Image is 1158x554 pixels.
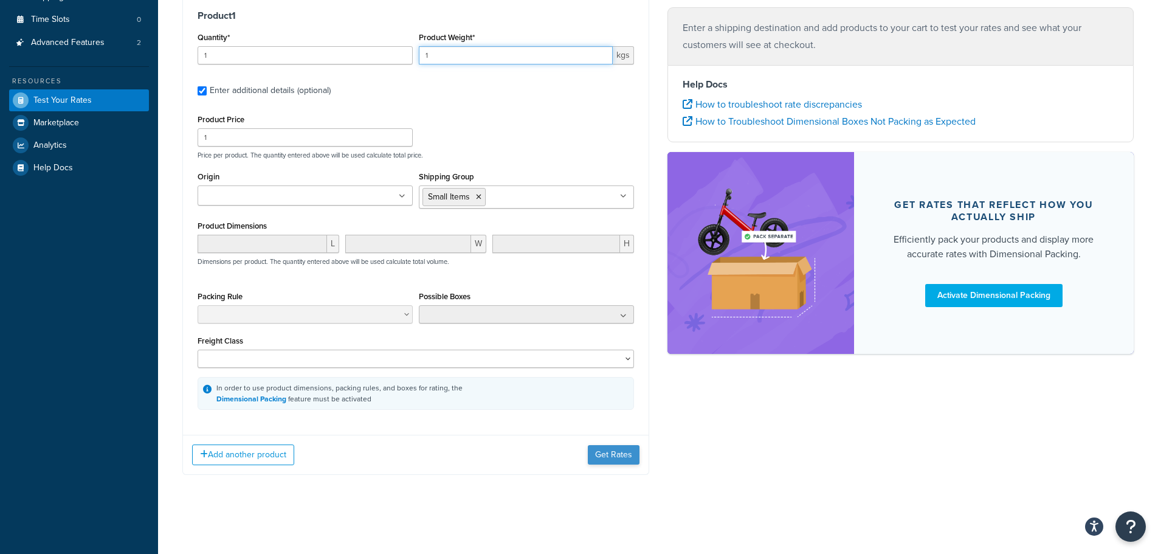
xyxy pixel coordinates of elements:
[9,32,149,54] li: Advanced Features
[925,284,1063,307] a: Activate Dimensional Packing
[198,336,243,345] label: Freight Class
[883,199,1105,223] div: Get rates that reflect how you actually ship
[428,190,470,203] span: Small Items
[686,170,836,335] img: feature-image-dim-d40ad3071a2b3c8e08177464837368e35600d3c5e73b18a22c1e4bb210dc32ac.png
[198,86,207,95] input: Enter additional details (optional)
[683,19,1119,54] p: Enter a shipping destination and add products to your cart to test your rates and see what your c...
[198,221,267,230] label: Product Dimensions
[419,33,475,42] label: Product Weight*
[9,89,149,111] a: Test Your Rates
[216,393,286,404] a: Dimensional Packing
[471,235,486,253] span: W
[198,33,230,42] label: Quantity*
[33,163,73,173] span: Help Docs
[613,46,634,64] span: kgs
[33,95,92,106] span: Test Your Rates
[327,235,339,253] span: L
[1115,511,1146,542] button: Open Resource Center
[419,172,474,181] label: Shipping Group
[683,77,1119,92] h4: Help Docs
[31,38,105,48] span: Advanced Features
[198,10,634,22] h3: Product 1
[588,445,639,465] button: Get Rates
[683,97,862,111] a: How to troubleshoot rate discrepancies
[198,172,219,181] label: Origin
[31,15,70,25] span: Time Slots
[9,112,149,134] a: Marketplace
[195,151,637,159] p: Price per product. The quantity entered above will be used calculate total price.
[9,32,149,54] a: Advanced Features2
[9,9,149,31] li: Time Slots
[683,114,976,128] a: How to Troubleshoot Dimensional Boxes Not Packing as Expected
[9,76,149,86] div: Resources
[883,232,1105,261] div: Efficiently pack your products and display more accurate rates with Dimensional Packing.
[195,257,449,266] p: Dimensions per product. The quantity entered above will be used calculate total volume.
[419,292,470,301] label: Possible Boxes
[620,235,634,253] span: H
[33,118,79,128] span: Marketplace
[216,383,463,404] div: In order to use product dimensions, packing rules, and boxes for rating, the feature must be acti...
[9,134,149,156] a: Analytics
[137,38,141,48] span: 2
[192,445,294,465] button: Add another product
[198,46,413,64] input: 0.0
[419,46,613,64] input: 0.00
[137,15,141,25] span: 0
[9,157,149,179] a: Help Docs
[198,115,244,124] label: Product Price
[9,9,149,31] a: Time Slots0
[198,292,243,301] label: Packing Rule
[33,140,67,151] span: Analytics
[210,82,331,99] div: Enter additional details (optional)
